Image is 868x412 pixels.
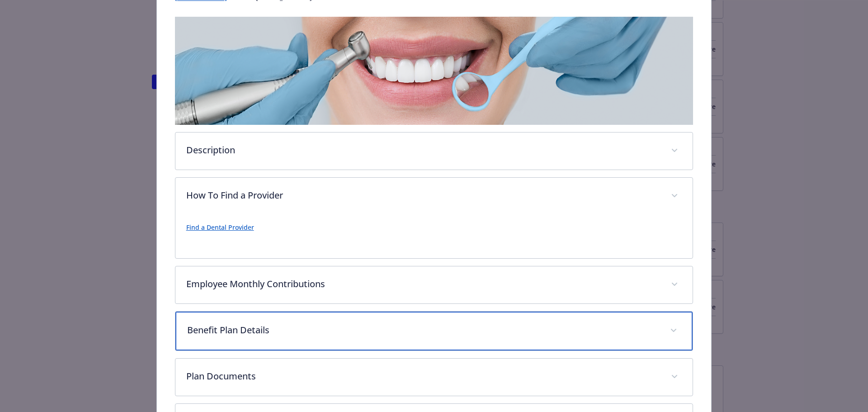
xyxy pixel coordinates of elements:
div: Description [175,133,693,170]
img: banner [175,17,693,125]
div: Employee Monthly Contributions [175,266,693,303]
p: How To Find a Provider [186,189,660,202]
div: Benefit Plan Details [175,312,693,350]
p: Plan Documents [186,369,660,383]
p: Description [186,143,660,157]
div: How To Find a Provider [175,178,693,215]
p: Employee Monthly Contributions [186,277,660,291]
p: Benefit Plan Details [187,323,660,337]
div: How To Find a Provider [175,215,693,258]
a: Find a Dental Provider [186,223,254,232]
div: Plan Documents [175,359,693,396]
